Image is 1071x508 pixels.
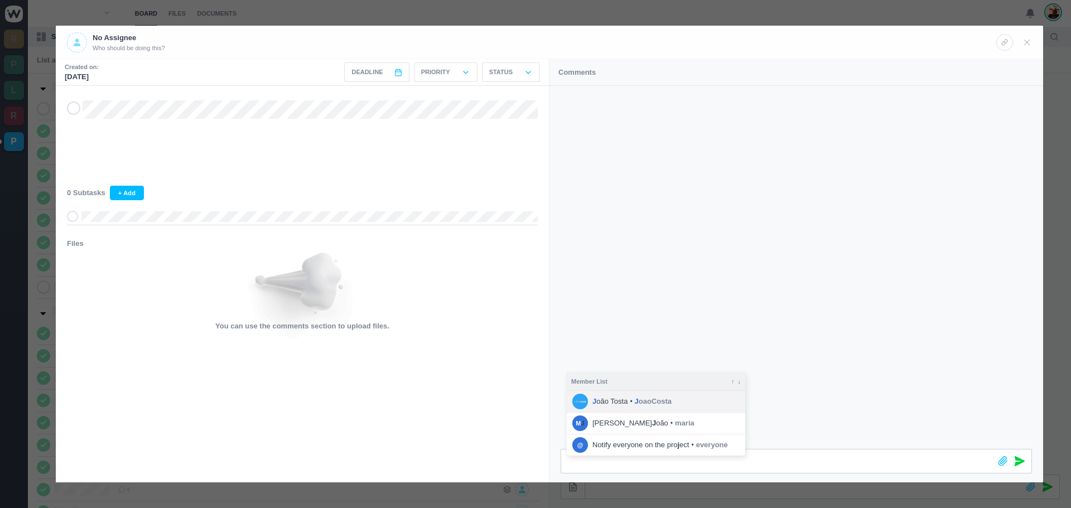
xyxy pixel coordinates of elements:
[592,396,628,407] span: oão Tosta
[592,397,596,405] strong: J
[675,418,694,429] span: maria
[65,62,99,72] small: Created on:
[215,321,389,332] p: You can use the comments section to upload files.
[652,419,656,427] strong: J
[110,186,144,200] button: + Add
[567,372,745,391] div: Member List
[351,67,383,77] span: Deadline
[731,377,741,386] small: ↑ ↓
[572,394,588,409] img: a80dcdb448ef7251c8e3b570e89cda4ef034be1b.jpg
[65,71,99,83] p: [DATE]
[635,397,639,405] strong: J
[592,439,689,451] span: Notify everyone on the pro ect
[630,396,632,407] i: •
[691,440,693,450] i: •
[572,437,588,453] span: @
[592,418,668,429] span: [PERSON_NAME] oão
[572,415,588,431] span: M
[696,439,728,451] span: everyone
[558,67,596,78] p: Comments
[677,441,679,449] strong: j
[635,396,672,407] span: oaoCosta
[247,253,358,342] img: No Files
[421,67,450,77] p: Priority
[670,418,673,428] i: •
[67,238,538,249] h3: Files
[93,43,165,53] span: Who should be doing this?
[581,419,585,428] strong: J
[489,67,513,77] p: Status
[93,32,165,43] p: No Assignee
[67,187,105,199] span: 0 Subtasks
